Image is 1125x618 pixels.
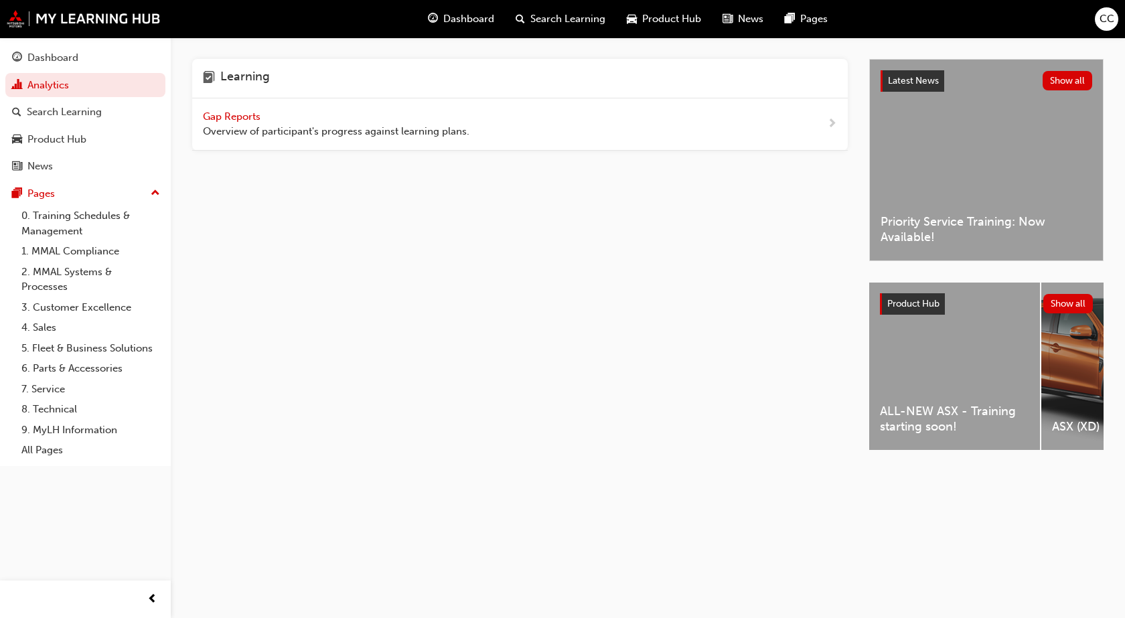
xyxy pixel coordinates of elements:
a: search-iconSearch Learning [505,5,616,33]
span: car-icon [12,134,22,146]
span: pages-icon [12,188,22,200]
div: Pages [27,186,55,202]
span: news-icon [12,161,22,173]
a: pages-iconPages [774,5,838,33]
span: Search Learning [530,11,605,27]
span: guage-icon [428,11,438,27]
span: chart-icon [12,80,22,92]
a: 0. Training Schedules & Management [16,206,165,241]
button: Pages [5,181,165,206]
button: DashboardAnalyticsSearch LearningProduct HubNews [5,43,165,181]
img: mmal [7,10,161,27]
a: car-iconProduct Hub [616,5,712,33]
span: car-icon [627,11,637,27]
a: Latest NewsShow allPriority Service Training: Now Available! [869,59,1104,261]
a: Latest NewsShow all [881,70,1092,92]
a: 8. Technical [16,399,165,420]
span: Priority Service Training: Now Available! [881,214,1092,244]
a: Dashboard [5,46,165,70]
a: Gap Reports Overview of participant's progress against learning plans.next-icon [192,98,848,151]
span: ALL-NEW ASX - Training starting soon! [880,404,1029,434]
a: Product HubShow all [880,293,1093,315]
span: search-icon [12,106,21,119]
span: pages-icon [785,11,795,27]
a: All Pages [16,440,165,461]
h4: Learning [220,70,270,87]
span: Product Hub [887,298,940,309]
a: Product Hub [5,127,165,152]
a: 2. MMAL Systems & Processes [16,262,165,297]
button: Show all [1043,294,1094,313]
a: Analytics [5,73,165,98]
span: guage-icon [12,52,22,64]
span: CC [1100,11,1114,27]
span: Latest News [888,75,939,86]
div: Search Learning [27,104,102,120]
span: Overview of participant's progress against learning plans. [203,124,469,139]
a: 7. Service [16,379,165,400]
span: Pages [800,11,828,27]
div: Dashboard [27,50,78,66]
span: up-icon [151,185,160,202]
span: Dashboard [443,11,494,27]
a: 4. Sales [16,317,165,338]
a: guage-iconDashboard [417,5,505,33]
div: News [27,159,53,174]
div: Product Hub [27,132,86,147]
span: learning-icon [203,70,215,87]
a: News [5,154,165,179]
span: search-icon [516,11,525,27]
span: Product Hub [642,11,701,27]
a: ALL-NEW ASX - Training starting soon! [869,283,1040,450]
button: Show all [1043,71,1093,90]
span: News [738,11,763,27]
span: next-icon [827,116,837,133]
span: news-icon [723,11,733,27]
a: 1. MMAL Compliance [16,241,165,262]
span: Gap Reports [203,110,263,123]
a: news-iconNews [712,5,774,33]
button: CC [1095,7,1118,31]
a: 3. Customer Excellence [16,297,165,318]
span: prev-icon [147,591,157,608]
a: 6. Parts & Accessories [16,358,165,379]
a: 9. MyLH Information [16,420,165,441]
a: 5. Fleet & Business Solutions [16,338,165,359]
a: Search Learning [5,100,165,125]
